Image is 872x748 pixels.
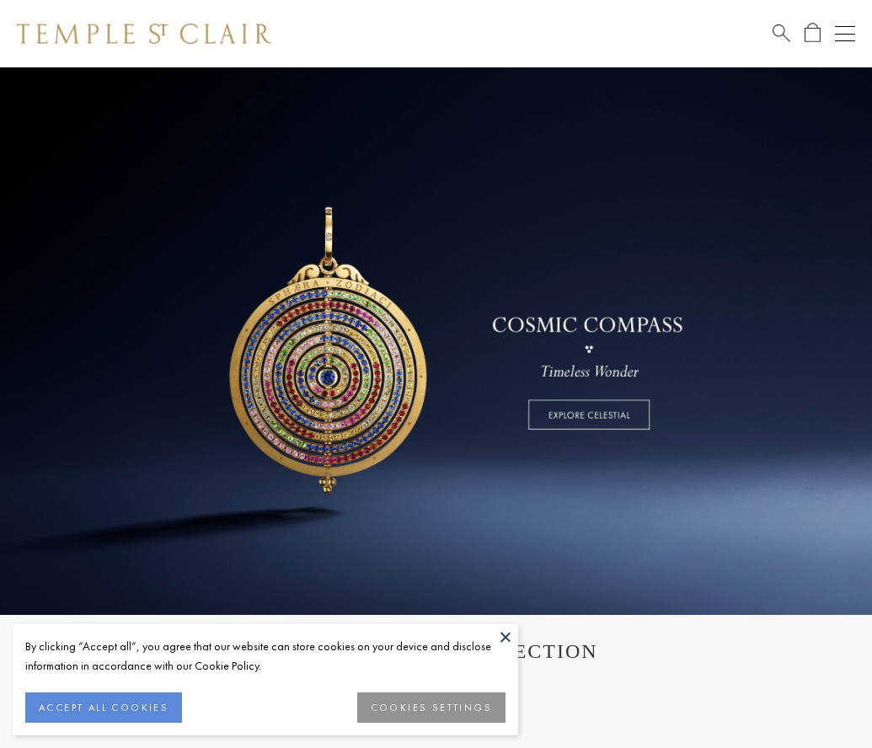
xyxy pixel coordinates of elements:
img: Temple St. Clair [17,24,271,44]
button: COOKIES SETTINGS [357,692,506,723]
button: ACCEPT ALL COOKIES [25,692,182,723]
button: Open navigation [835,24,855,44]
a: Search [773,23,790,44]
div: By clicking “Accept all”, you agree that our website can store cookies on your device and disclos... [25,637,506,676]
a: Open Shopping Bag [805,23,821,44]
